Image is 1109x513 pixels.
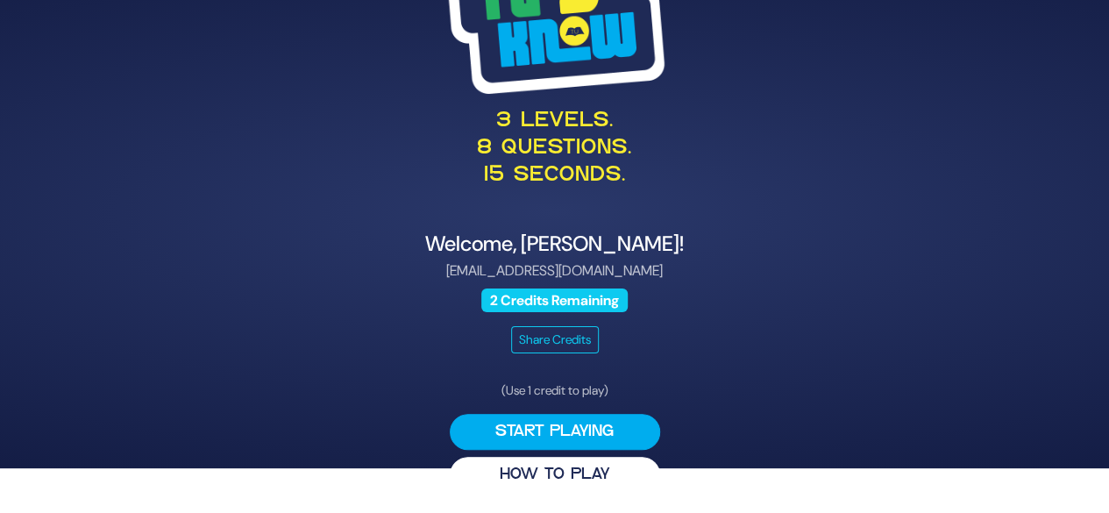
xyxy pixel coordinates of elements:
[450,457,660,493] button: HOW TO PLAY
[450,381,660,400] p: (Use 1 credit to play)
[127,232,983,257] h4: Welcome, [PERSON_NAME]!
[511,326,599,353] button: Share Credits
[481,289,629,312] span: 2 Credits Remaining
[450,414,660,450] button: Start Playing
[127,260,983,281] p: [EMAIL_ADDRESS][DOMAIN_NAME]
[127,108,983,190] p: 3 levels. 8 questions. 15 seconds.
